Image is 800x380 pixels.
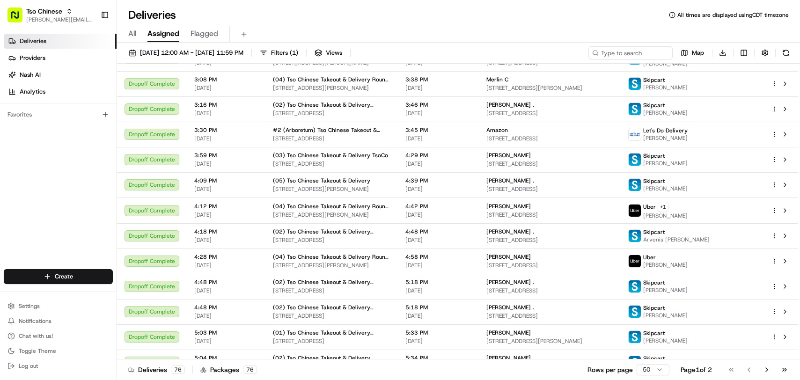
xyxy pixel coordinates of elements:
span: Notifications [19,317,51,325]
span: [STREET_ADDRESS] [273,160,390,168]
a: Providers [4,51,117,66]
span: [STREET_ADDRESS][PERSON_NAME] [273,185,390,193]
a: Analytics [4,84,117,99]
button: Notifications [4,314,113,328]
span: 5:04 PM [194,354,258,362]
span: (02) Tso Chinese Takeout & Delivery [GEOGRAPHIC_DATA] [273,101,390,109]
button: Tso Chinese [26,7,62,16]
div: 76 [243,365,257,374]
span: [STREET_ADDRESS] [486,110,613,117]
span: [STREET_ADDRESS] [273,337,390,345]
span: [PERSON_NAME] [643,185,688,192]
button: Start new chat [159,92,170,103]
span: 3:45 PM [405,126,471,134]
button: Refresh [779,46,793,59]
span: Knowledge Base [19,136,72,145]
span: [PERSON_NAME] . [486,354,534,362]
span: [STREET_ADDRESS] [486,135,613,142]
span: [STREET_ADDRESS] [273,236,390,244]
img: lets_do_delivery_logo.png [629,128,641,140]
span: (04) Tso Chinese Takeout & Delivery Round Rock [273,203,390,210]
button: Log out [4,359,113,373]
span: 3:46 PM [405,101,471,109]
span: [PERSON_NAME] [486,203,531,210]
span: [DATE] [194,287,258,294]
span: Skipcart [643,102,665,109]
span: Merlin C [486,76,508,83]
span: [DATE] [194,262,258,269]
span: [PERSON_NAME] . [486,228,534,235]
span: (03) Tso Chinese Takeout & Delivery TsoCo [273,152,388,159]
span: [STREET_ADDRESS] [273,312,390,320]
span: 5:03 PM [194,329,258,336]
span: Nash AI [20,71,41,79]
span: [STREET_ADDRESS] [486,211,613,219]
button: [DATE] 12:00 AM - [DATE] 11:59 PM [125,46,248,59]
a: Nash AI [4,67,117,82]
span: [DATE] [194,135,258,142]
span: Views [326,49,342,57]
span: [PERSON_NAME] [643,337,688,344]
button: Views [310,46,346,59]
span: [DATE] [405,160,471,168]
h1: Deliveries [128,7,176,22]
img: uber-new-logo.jpeg [629,205,641,217]
img: profile_skipcart_partner.png [629,78,641,90]
span: [DATE] 12:00 AM - [DATE] 11:59 PM [140,49,243,57]
span: [PERSON_NAME] [486,329,531,336]
span: [PERSON_NAME] . [486,101,534,109]
span: [STREET_ADDRESS] [486,287,613,294]
span: [DATE] [194,211,258,219]
img: Nash [9,9,28,28]
span: #2 (Arboretum) Tso Chinese Takeout & Delivery [273,126,390,134]
span: ( 1 ) [290,49,298,57]
span: Arvenis [PERSON_NAME] [643,236,710,243]
span: Providers [20,54,45,62]
a: 💻API Documentation [75,132,154,149]
span: (02) Tso Chinese Takeout & Delivery [GEOGRAPHIC_DATA] [273,304,390,311]
span: Let's Do Delivery [643,127,688,134]
p: Welcome 👋 [9,37,170,52]
span: Analytics [20,88,45,96]
span: 4:12 PM [194,203,258,210]
span: 4:48 PM [194,278,258,286]
span: [DATE] [405,262,471,269]
img: 1736555255976-a54dd68f-1ca7-489b-9aae-adbdc363a1c4 [9,89,26,106]
button: Map [676,46,708,59]
span: API Documentation [88,136,150,145]
span: (02) Tso Chinese Takeout & Delivery [GEOGRAPHIC_DATA] [273,228,390,235]
span: 5:34 PM [405,354,471,362]
span: 3:38 PM [405,76,471,83]
span: 3:30 PM [194,126,258,134]
img: profile_skipcart_partner.png [629,280,641,292]
span: [DATE] [405,312,471,320]
span: [DATE] [194,160,258,168]
span: [PERSON_NAME] [643,312,688,319]
span: 4:09 PM [194,177,258,184]
span: [STREET_ADDRESS][PERSON_NAME] [273,262,390,269]
a: Powered byPylon [66,158,113,166]
button: Settings [4,300,113,313]
span: [PERSON_NAME] [643,84,688,91]
span: Flagged [191,28,218,39]
span: [DATE] [194,110,258,117]
span: 4:42 PM [405,203,471,210]
span: 4:18 PM [194,228,258,235]
span: [STREET_ADDRESS] [486,236,613,244]
img: profile_skipcart_partner.png [629,153,641,166]
span: (04) Tso Chinese Takeout & Delivery Round Rock [273,76,390,83]
span: Assigned [147,28,179,39]
span: [DATE] [194,185,258,193]
div: Start new chat [32,89,154,99]
button: Create [4,269,113,284]
span: (04) Tso Chinese Takeout & Delivery Round Rock [273,253,390,261]
div: Favorites [4,107,113,122]
span: [STREET_ADDRESS] [273,287,390,294]
div: Page 1 of 2 [681,365,712,374]
span: [PERSON_NAME] . [486,278,534,286]
span: Skipcart [643,279,665,286]
span: [STREET_ADDRESS] [486,262,613,269]
img: profile_skipcart_partner.png [629,103,641,115]
span: [STREET_ADDRESS][PERSON_NAME] [486,84,613,92]
span: [DATE] [194,312,258,320]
